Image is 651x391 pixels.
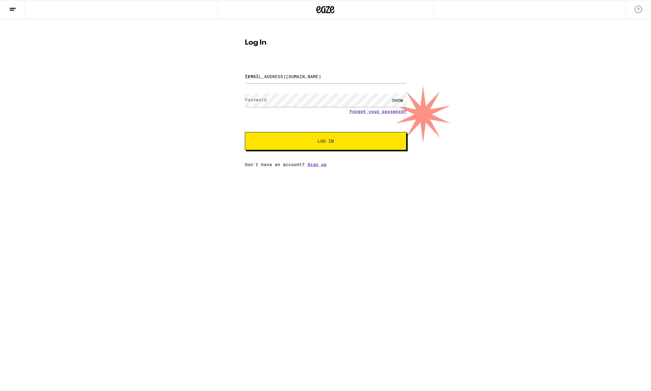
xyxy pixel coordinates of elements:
[245,39,406,46] h1: Log In
[245,74,258,78] label: Email
[245,97,267,102] label: Password
[4,4,43,9] span: Hi. Need any help?
[349,109,406,114] a: Forgot your password?
[318,139,334,143] span: Log In
[245,162,406,167] div: Don't have an account?
[388,93,406,107] div: SHOW
[245,70,406,83] input: Email
[245,132,406,150] button: Log In
[308,162,327,167] a: Sign up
